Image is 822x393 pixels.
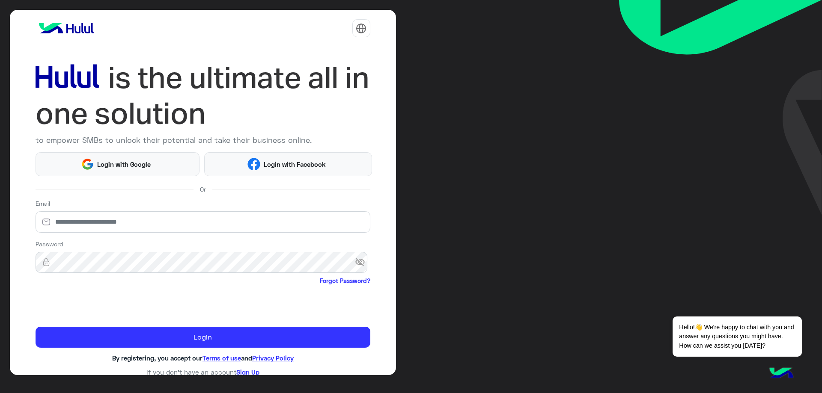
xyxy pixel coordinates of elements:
button: Login [36,327,370,348]
iframe: reCAPTCHA [36,287,166,320]
span: and [241,354,252,362]
h6: If you don’t have an account [36,368,370,376]
span: Or [200,185,206,194]
span: Login with Google [94,160,154,169]
img: Facebook [247,158,260,171]
a: Forgot Password? [320,276,370,285]
span: Login with Facebook [260,160,329,169]
a: Privacy Policy [252,354,294,362]
img: logo [36,20,97,37]
span: Hello!👋 We're happy to chat with you and answer any questions you might have. How can we assist y... [673,316,801,357]
img: Google [81,158,94,171]
img: hulul-logo.png [766,359,796,389]
img: tab [356,23,366,34]
img: lock [36,258,57,266]
img: email [36,218,57,226]
img: hululLoginTitle_EN.svg [36,60,370,131]
a: Sign Up [236,368,259,376]
button: Login with Facebook [204,152,372,176]
a: Terms of use [203,354,241,362]
button: Login with Google [36,152,200,176]
label: Password [36,239,63,248]
p: to empower SMBs to unlock their potential and take their business online. [36,134,370,146]
label: Email [36,199,50,208]
span: visibility_off [355,255,370,270]
span: By registering, you accept our [112,354,203,362]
